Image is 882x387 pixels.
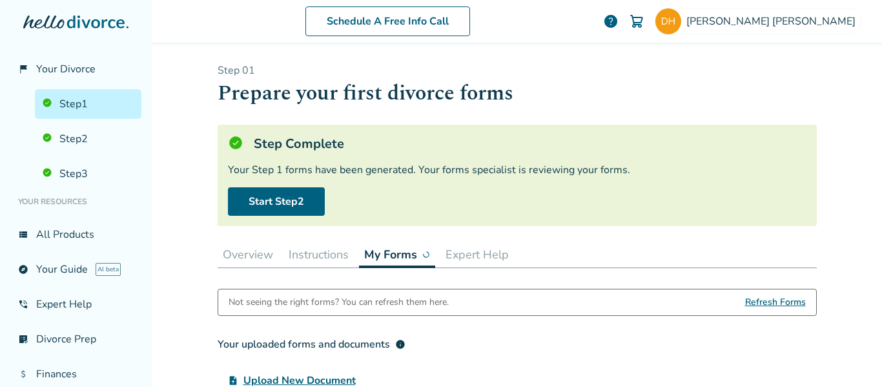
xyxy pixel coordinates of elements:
iframe: Chat Widget [817,325,882,387]
span: flag_2 [18,64,28,74]
span: [PERSON_NAME] [PERSON_NAME] [686,14,861,28]
span: Refresh Forms [745,289,806,315]
a: Step2 [35,124,141,154]
a: Step1 [35,89,141,119]
span: phone_in_talk [18,299,28,309]
span: list_alt_check [18,334,28,344]
span: explore [18,264,28,275]
a: help [603,14,619,29]
p: Step 0 1 [218,63,817,78]
span: view_list [18,229,28,240]
a: phone_in_talkExpert Help [10,289,141,319]
div: Your Step 1 forms have been generated. Your forms specialist is reviewing your forms. [228,163,806,177]
img: danettelamonica@gmail.com [655,8,681,34]
img: ... [422,251,430,258]
div: Not seeing the right forms? You can refresh them here. [229,289,449,315]
button: Instructions [283,242,354,267]
span: upload_file [228,375,238,386]
a: Step3 [35,159,141,189]
h1: Prepare your first divorce forms [218,78,817,109]
span: info [395,339,405,350]
a: Start Step2 [228,187,325,216]
a: flag_2Your Divorce [10,54,141,84]
div: Your uploaded forms and documents [218,337,405,352]
h5: Step Complete [254,135,344,152]
a: list_alt_checkDivorce Prep [10,324,141,354]
a: view_listAll Products [10,220,141,249]
span: attach_money [18,369,28,379]
button: My Forms [359,242,435,268]
li: Your Resources [10,189,141,214]
button: Expert Help [440,242,514,267]
span: Your Divorce [36,62,96,76]
a: Schedule A Free Info Call [305,6,470,36]
span: AI beta [96,263,121,276]
img: Cart [629,14,644,29]
a: exploreYour GuideAI beta [10,255,141,284]
button: Overview [218,242,278,267]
